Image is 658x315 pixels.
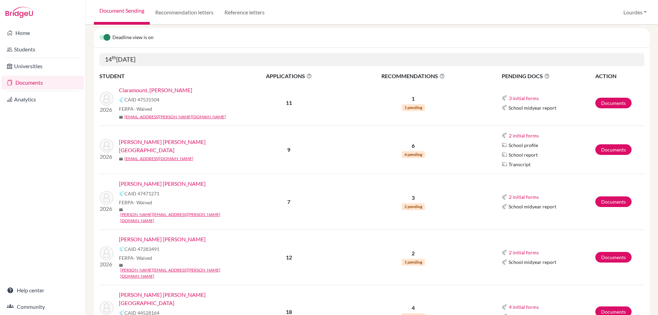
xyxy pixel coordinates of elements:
img: Parchments logo [502,142,507,148]
img: Common App logo [502,95,507,101]
button: 2 initial forms [509,132,539,140]
span: mail [119,115,123,119]
img: Common App logo [119,97,124,102]
span: PENDING DOCS [502,72,595,80]
a: Home [1,26,84,40]
img: Díaz Salazar, Sofia [100,139,113,153]
img: Common App logo [119,191,124,196]
p: 2026 [100,260,113,268]
p: 2026 [100,153,113,161]
img: Common App logo [502,250,507,255]
b: 12 [286,254,292,261]
th: ACTION [595,72,644,81]
span: School report [509,151,538,158]
a: [EMAIL_ADDRESS][DOMAIN_NAME] [124,156,193,162]
span: CAID 47283491 [124,245,159,253]
img: Gutiérrez Cicchelli, Valentina [100,191,113,205]
span: School midyear report [509,104,556,111]
span: CAID 47471271 [124,190,159,197]
button: 2 initial forms [509,249,539,256]
span: School midyear report [509,258,556,266]
img: Bridge-U [5,7,33,18]
button: 4 initial forms [509,303,539,311]
span: RECOMMENDATIONS [342,72,485,80]
p: 1 [342,95,485,103]
img: Common App logo [502,204,507,209]
b: 18 [286,308,292,315]
a: [PERSON_NAME] [PERSON_NAME][GEOGRAPHIC_DATA] [119,291,241,307]
span: FERPA [119,199,152,206]
p: 3 [342,194,485,202]
sup: th [112,55,116,60]
b: 11 [286,99,292,106]
img: Common App logo [119,246,124,252]
span: CAID 47531504 [124,96,159,103]
span: - Waived [134,255,152,261]
img: Common App logo [502,133,507,138]
img: Common App logo [502,304,507,310]
button: 3 initial forms [509,94,539,102]
a: [PERSON_NAME] [PERSON_NAME][GEOGRAPHIC_DATA] [119,138,241,154]
img: Parchments logo [502,161,507,167]
a: Community [1,300,84,314]
a: Documents [595,252,632,263]
img: Hasbún Safie, Jorge [100,246,113,260]
button: Lourdes [620,6,650,19]
a: Documents [595,144,632,155]
b: 9 [287,146,290,153]
a: Claramount, [PERSON_NAME] [119,86,192,94]
span: mail [119,263,123,267]
span: 1 pending [402,104,425,111]
a: [PERSON_NAME] [PERSON_NAME] [119,180,206,188]
th: STUDENT [99,72,236,81]
span: 1 pending [402,259,425,266]
span: School profile [509,142,538,149]
a: Students [1,43,84,56]
span: FERPA [119,105,152,112]
span: mail [119,208,123,212]
span: mail [119,157,123,161]
span: School midyear report [509,203,556,210]
a: [EMAIL_ADDRESS][PERSON_NAME][DOMAIN_NAME] [124,114,226,120]
span: Transcript [509,161,531,168]
p: 2026 [100,106,113,114]
span: 2 pending [402,203,425,210]
a: [PERSON_NAME] [PERSON_NAME] [119,235,206,243]
span: FERPA [119,254,152,262]
p: 2026 [100,205,113,213]
img: Common App logo [502,194,507,200]
a: Documents [595,196,632,207]
img: Claramount, Fiorella Esther [100,92,113,106]
span: 4 pending [402,151,425,158]
span: APPLICATIONS [237,72,341,80]
p: 6 [342,142,485,150]
img: Parchments logo [502,152,507,157]
a: [PERSON_NAME][EMAIL_ADDRESS][PERSON_NAME][DOMAIN_NAME] [120,267,241,279]
p: 2 [342,249,485,257]
a: Analytics [1,93,84,106]
img: Common App logo [502,259,507,265]
a: Documents [1,76,84,89]
h5: 14 [DATE] [99,53,644,66]
a: [PERSON_NAME][EMAIL_ADDRESS][PERSON_NAME][DOMAIN_NAME] [120,211,241,224]
span: - Waived [134,106,152,112]
span: Deadline view is on [112,34,154,42]
a: Universities [1,59,84,73]
button: 2 initial forms [509,193,539,201]
p: 4 [342,304,485,312]
b: 7 [287,198,290,205]
a: Documents [595,98,632,108]
span: - Waived [134,199,152,205]
img: Common App logo [502,105,507,110]
a: Help center [1,283,84,297]
img: Interiano Goodall, Sofia [100,301,113,315]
